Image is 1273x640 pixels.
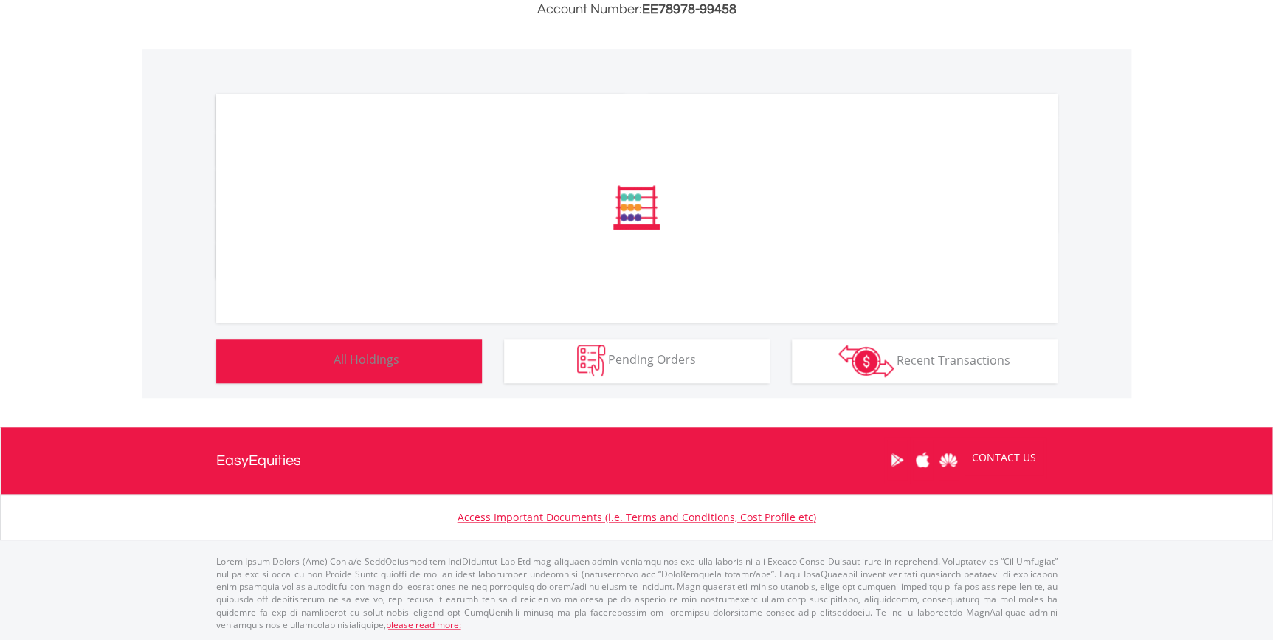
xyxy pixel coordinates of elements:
a: Access Important Documents (i.e. Terms and Conditions, Cost Profile etc) [458,510,816,524]
button: Recent Transactions [792,339,1058,383]
a: EasyEquities [216,427,301,494]
img: transactions-zar-wht.png [838,345,894,377]
img: pending_instructions-wht.png [577,345,605,376]
span: Pending Orders [608,351,696,368]
a: Huawei [936,437,962,483]
img: holdings-wht.png [299,345,331,376]
span: All Holdings [334,351,399,368]
span: Recent Transactions [897,351,1010,368]
button: All Holdings [216,339,482,383]
a: Google Play [884,437,910,483]
span: EE78978-99458 [642,2,736,16]
a: please read more: [386,619,461,631]
p: Lorem Ipsum Dolors (Ame) Con a/e SeddOeiusmod tem InciDiduntut Lab Etd mag aliquaen admin veniamq... [216,555,1058,631]
a: CONTACT US [962,437,1046,478]
a: Apple [910,437,936,483]
button: Pending Orders [504,339,770,383]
